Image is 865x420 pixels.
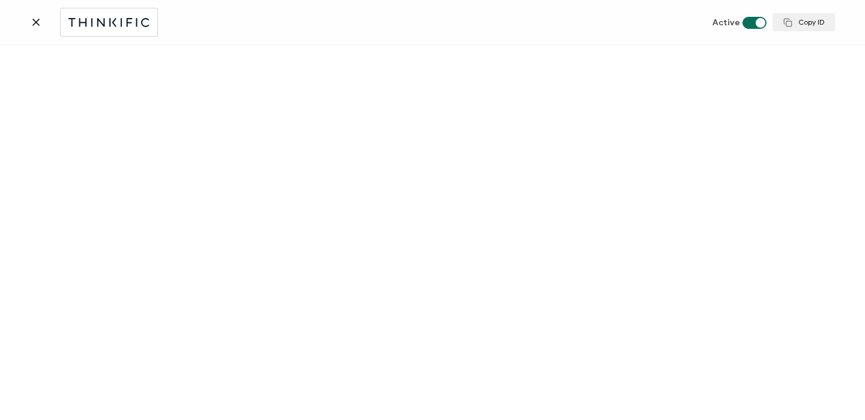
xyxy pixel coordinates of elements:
span: Active [712,17,740,28]
button: Copy ID [772,13,835,31]
iframe: Chat Widget [805,362,865,420]
span: Copy ID [783,18,824,27]
img: thinkific.svg [67,15,151,30]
